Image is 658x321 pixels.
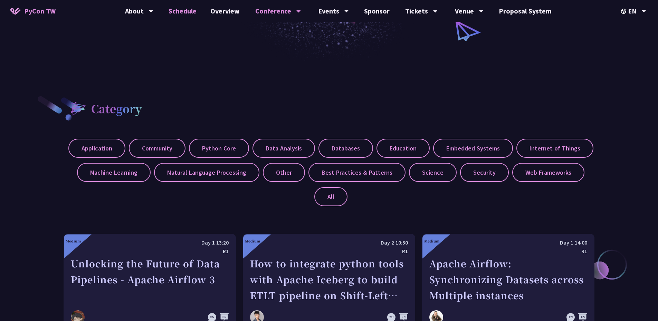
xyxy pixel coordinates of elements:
div: How to integrate python tools with Apache Iceberg to build ETLT pipeline on Shift-Left Architecture [250,256,408,303]
div: Unlocking the Future of Data Pipelines - Apache Airflow 3 [71,256,229,303]
h2: Category [91,100,142,117]
label: Python Core [189,139,249,158]
div: Medium [424,238,439,244]
img: Locale Icon [621,9,628,14]
label: Community [129,139,185,158]
div: Medium [66,238,81,244]
label: Application [68,139,125,158]
img: heading-bullet [64,95,91,121]
label: All [314,187,347,206]
label: Best Practices & Patterns [308,163,406,182]
label: Science [409,163,457,182]
label: Natural Language Processing [154,163,259,182]
div: Apache Airflow: Synchronizing Datasets across Multiple instances [429,256,587,303]
div: Medium [245,238,260,244]
div: R1 [71,247,229,256]
span: PyCon TW [24,6,56,16]
div: Day 2 10:50 [250,238,408,247]
label: Embedded Systems [433,139,513,158]
label: Other [263,163,305,182]
label: Machine Learning [77,163,151,182]
label: Security [460,163,509,182]
div: Day 1 14:00 [429,238,587,247]
div: R1 [429,247,587,256]
a: PyCon TW [3,2,63,20]
label: Databases [318,139,373,158]
div: R1 [250,247,408,256]
label: Education [376,139,430,158]
label: Data Analysis [252,139,315,158]
div: Day 1 13:20 [71,238,229,247]
label: Web Frameworks [512,163,584,182]
img: Home icon of PyCon TW 2025 [10,8,21,15]
label: Internet of Things [516,139,593,158]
